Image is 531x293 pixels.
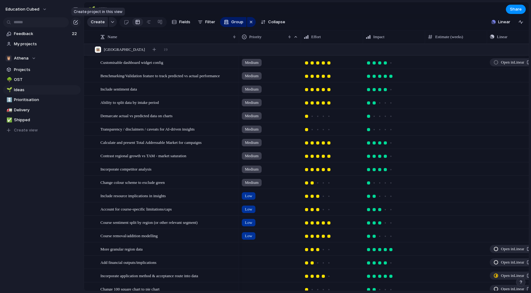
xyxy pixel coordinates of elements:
span: Incorporate application method & acceptance route into data [100,272,198,279]
button: Education Cubed [3,4,50,14]
span: Course removal/addition modelling [100,232,158,239]
span: Collapse [268,19,285,25]
span: Name [108,34,117,40]
span: Change colour scheme to exclude green [100,179,165,186]
button: 🌱 [6,87,12,93]
span: Create [91,19,105,25]
button: Create [87,17,108,27]
span: Incorporate competitor analysis [100,165,152,172]
span: Low [245,193,252,199]
span: Calculate and present Total Addressable Market for campaigns [100,139,201,146]
a: My projects [3,39,81,49]
div: ↕️ [7,96,11,104]
div: 🦉 [6,55,12,61]
span: Add financial outputs/implications [100,259,157,266]
span: Create view [14,127,38,133]
span: 22 [72,31,78,37]
span: Filter [205,19,215,25]
span: Medium [245,166,259,172]
span: Medium [245,140,259,146]
span: Education Cubed [6,6,39,12]
span: Effort [311,34,321,40]
span: OST [14,77,78,83]
span: Customisable dashboard widget config [100,59,163,66]
div: 🚛 [7,106,11,113]
button: 🦉Athena [3,54,81,63]
span: Medium [245,180,259,186]
span: Medium [245,100,259,106]
span: Ideas [14,87,78,93]
span: Open in Linear [501,246,524,252]
a: ↕️Prioritisation [3,95,81,104]
div: 🌱 [7,86,11,93]
button: ↕️ [6,97,12,103]
button: Filter [195,17,218,27]
span: Medium [245,60,259,66]
span: Include resource implications in insights [100,192,166,199]
span: Medium [245,126,259,132]
span: Medium [245,113,259,119]
span: Low [245,206,252,212]
span: Athena [14,55,29,61]
span: Low [245,220,252,226]
span: My projects [14,41,78,47]
span: Change 100 square chart to pie chart [100,285,160,292]
span: Ability to split data by intake period [100,99,159,106]
span: Contrast regional growth vs TAM - market saturation [100,152,186,159]
a: 🌱Ideas [3,85,81,95]
span: 19 [164,47,168,53]
button: 🚛 [6,107,12,113]
span: Medium [245,73,259,79]
span: Course sentiment split by region (or other relevant segment) [100,219,197,226]
span: Include sentiment data [100,85,137,92]
span: Demarcate actual vs predicted data on charts [100,112,172,119]
span: Estimate (weeks) [435,34,463,40]
a: ✅Shipped [3,115,81,125]
button: 🌳 [6,77,12,83]
span: Feedback [14,31,70,37]
span: Open in Linear [501,259,524,265]
a: 🌳OST [3,75,81,84]
span: Medium [245,86,259,92]
div: Create project in this view [71,8,125,16]
span: Delivery [14,107,78,113]
button: Group [220,17,246,27]
button: 🌱 [87,4,97,14]
span: Linear [498,19,510,25]
span: Shipped [14,117,78,123]
button: Collapse [258,17,288,27]
span: Account for course-specific limitations/caps [100,205,172,212]
span: Open in Linear [501,273,524,279]
span: Transparency / disclaimers / caveats for AI-driven insights [100,125,195,132]
span: Impact [373,34,384,40]
span: More granular region data [100,245,143,252]
button: Linear [489,17,513,27]
button: Create view [3,126,81,135]
span: Projects [14,67,78,73]
a: Projects [3,65,81,74]
span: Priority [249,34,262,40]
span: Open in Linear [501,286,524,292]
button: Fields [169,17,193,27]
span: Prioritisation [14,97,78,103]
div: ✅ [7,117,11,124]
span: Low [245,233,252,239]
a: 🚛Delivery [3,105,81,115]
span: Linear [497,34,507,40]
span: Benchmarking/Validation feature to track predicted vs actual performance [100,72,220,79]
span: Group [231,19,243,25]
a: Feedback22 [3,29,81,38]
span: Fields [179,19,190,25]
span: Open in Linear [501,59,524,65]
div: 🌳 [7,76,11,83]
div: 🌱 [88,5,95,13]
span: [GEOGRAPHIC_DATA] [104,47,145,53]
button: Share [506,5,526,14]
span: Share [510,6,522,12]
span: Medium [245,153,259,159]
